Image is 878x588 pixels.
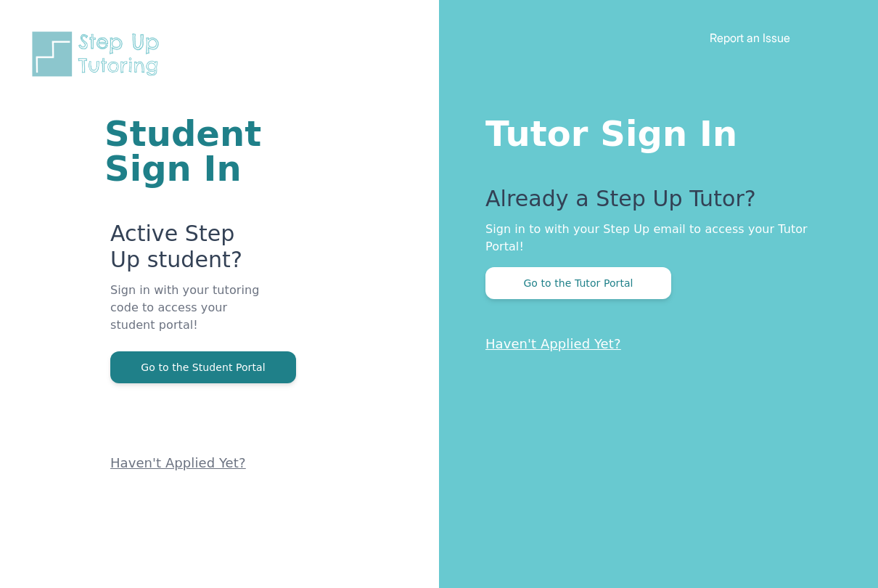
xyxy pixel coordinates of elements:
img: Step Up Tutoring horizontal logo [29,29,168,79]
a: Haven't Applied Yet? [485,336,621,351]
a: Haven't Applied Yet? [110,455,246,470]
button: Go to the Tutor Portal [485,267,671,299]
p: Active Step Up student? [110,221,265,282]
h1: Tutor Sign In [485,110,820,151]
p: Sign in to with your Step Up email to access your Tutor Portal! [485,221,820,256]
a: Go to the Tutor Portal [485,276,671,290]
button: Go to the Student Portal [110,351,296,383]
p: Already a Step Up Tutor? [485,186,820,221]
h1: Student Sign In [104,116,265,186]
a: Go to the Student Portal [110,360,296,374]
p: Sign in with your tutoring code to access your student portal! [110,282,265,351]
a: Report an Issue [710,30,790,45]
